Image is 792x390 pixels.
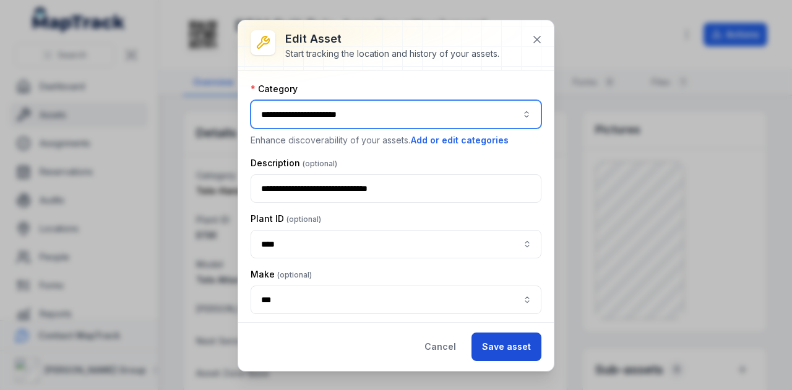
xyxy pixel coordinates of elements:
[285,30,499,48] h3: Edit asset
[410,134,509,147] button: Add or edit categories
[414,333,467,361] button: Cancel
[251,213,321,225] label: Plant ID
[471,333,541,361] button: Save asset
[251,230,541,258] input: asset-edit:cf[e286c480-ed88-4656-934e-cbe2f059b42e]-label
[251,134,541,147] p: Enhance discoverability of your assets.
[251,157,337,169] label: Description
[251,286,541,314] input: asset-edit:cf[8551d161-b1ce-4bc5-a3dd-9fa232d53e47]-label
[251,268,312,281] label: Make
[285,48,499,60] div: Start tracking the location and history of your assets.
[251,83,298,95] label: Category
